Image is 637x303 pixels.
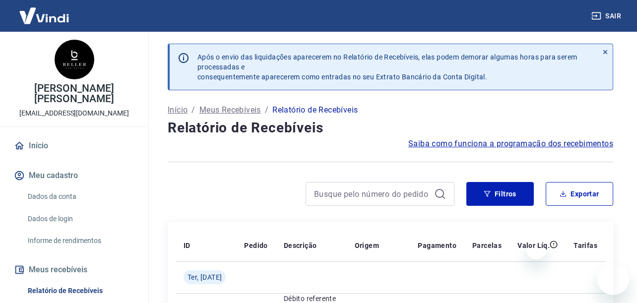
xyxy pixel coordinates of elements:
p: Origem [355,241,379,250]
a: Saiba como funciona a programação dos recebimentos [408,138,613,150]
p: Valor Líq. [517,241,550,250]
p: / [191,104,195,116]
p: Pedido [244,241,267,250]
p: Parcelas [472,241,502,250]
a: Relatório de Recebíveis [24,281,136,301]
h4: Relatório de Recebíveis [168,118,613,138]
p: Pagamento [418,241,456,250]
iframe: Fechar mensagem [526,240,546,259]
button: Exportar [546,182,613,206]
p: [PERSON_NAME] [PERSON_NAME] [8,83,140,104]
button: Sair [589,7,625,25]
p: / [265,104,268,116]
p: Após o envio das liquidações aparecerem no Relatório de Recebíveis, elas podem demorar algumas ho... [197,52,590,82]
p: Descrição [284,241,317,250]
a: Dados da conta [24,186,136,207]
a: Início [168,104,188,116]
p: ID [184,241,191,250]
a: Dados de login [24,209,136,229]
p: Relatório de Recebíveis [272,104,358,116]
img: Vindi [12,0,76,31]
p: [EMAIL_ADDRESS][DOMAIN_NAME] [19,108,129,119]
iframe: Botão para abrir a janela de mensagens [597,263,629,295]
input: Busque pelo número do pedido [314,186,430,201]
a: Meus Recebíveis [199,104,261,116]
a: Início [12,135,136,157]
span: Ter, [DATE] [188,272,222,282]
a: Informe de rendimentos [24,231,136,251]
img: 8d4cfcc9-1076-4a00-ac42-cd41f19bf379.jpeg [55,40,94,79]
button: Meu cadastro [12,165,136,186]
button: Filtros [466,182,534,206]
button: Meus recebíveis [12,259,136,281]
